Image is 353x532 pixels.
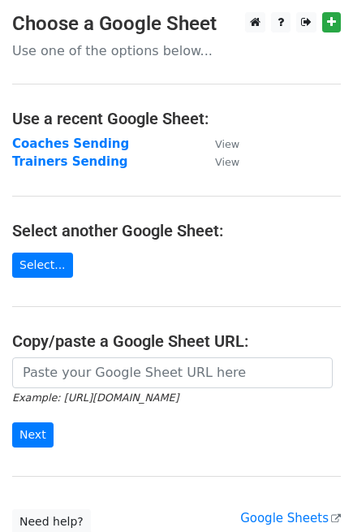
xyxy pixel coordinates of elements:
a: Trainers Sending [12,154,128,169]
input: Next [12,422,54,448]
h3: Choose a Google Sheet [12,12,341,36]
h4: Copy/paste a Google Sheet URL: [12,331,341,351]
input: Paste your Google Sheet URL here [12,357,333,388]
h4: Select another Google Sheet: [12,221,341,240]
a: Coaches Sending [12,136,129,151]
small: Example: [URL][DOMAIN_NAME] [12,391,179,404]
small: View [215,138,239,150]
p: Use one of the options below... [12,42,341,59]
a: View [199,154,239,169]
a: Google Sheets [240,511,341,526]
small: View [215,156,239,168]
h4: Use a recent Google Sheet: [12,109,341,128]
a: View [199,136,239,151]
a: Select... [12,253,73,278]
